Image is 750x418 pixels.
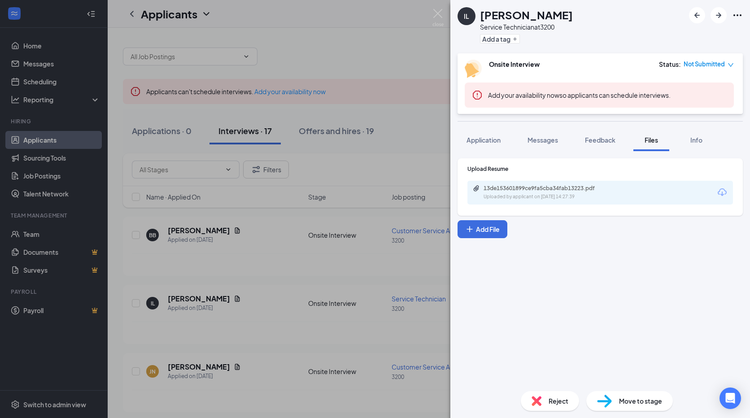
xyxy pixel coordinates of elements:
span: Messages [528,136,558,144]
button: Add FilePlus [458,220,507,238]
div: Status : [659,60,681,69]
svg: ArrowLeftNew [692,10,702,21]
span: Reject [549,396,568,406]
div: IL [464,12,469,21]
span: Files [645,136,658,144]
h1: [PERSON_NAME] [480,7,573,22]
svg: ArrowRight [713,10,724,21]
span: Not Submitted [684,60,725,69]
span: Feedback [585,136,615,144]
svg: Plus [465,225,474,234]
a: Paperclip13de153601899ce9fa5cba34fab13223.pdfUploaded by applicant on [DATE] 14:27:39 [473,185,618,200]
button: ArrowRight [711,7,727,23]
svg: Ellipses [732,10,743,21]
div: Open Intercom Messenger [719,388,741,409]
div: 13de153601899ce9fa5cba34fab13223.pdf [484,185,609,192]
span: so applicants can schedule interviews. [488,91,671,99]
svg: Error [472,90,483,100]
span: Move to stage [619,396,662,406]
div: Uploaded by applicant on [DATE] 14:27:39 [484,193,618,200]
span: Info [690,136,702,144]
button: ArrowLeftNew [689,7,705,23]
button: Add your availability now [488,91,559,100]
svg: Paperclip [473,185,480,192]
div: Service Technician at 3200 [480,22,573,31]
span: Application [467,136,501,144]
span: down [728,62,734,68]
b: Onsite Interview [489,60,540,68]
button: PlusAdd a tag [480,34,520,44]
div: Upload Resume [467,165,733,173]
svg: Download [717,187,728,198]
svg: Plus [512,36,518,42]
